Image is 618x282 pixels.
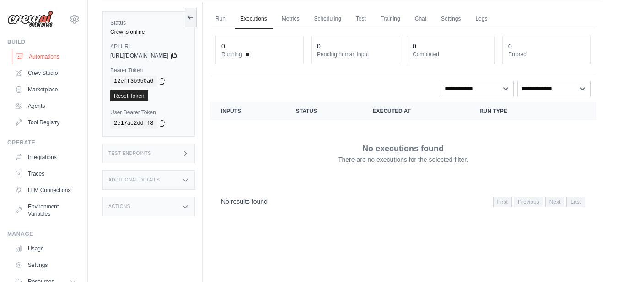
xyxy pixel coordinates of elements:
label: API URL [110,43,187,50]
a: Integrations [11,150,80,165]
a: Chat [409,10,432,29]
p: No executions found [362,142,444,155]
div: Operate [7,139,80,146]
label: Status [110,19,187,27]
span: Running [221,51,242,58]
a: Automations [12,49,81,64]
a: Marketplace [11,82,80,97]
a: Agents [11,99,80,113]
a: Tool Registry [11,115,80,130]
p: No results found [221,197,268,206]
a: Run [210,10,231,29]
a: Environment Variables [11,199,80,221]
div: Manage [7,230,80,238]
a: Reset Token [110,90,148,101]
a: Scheduling [308,10,346,29]
th: Executed at [361,102,468,120]
nav: Pagination [493,197,585,207]
a: LLM Connections [11,183,80,197]
a: Test [350,10,371,29]
span: First [493,197,512,207]
a: Settings [435,10,466,29]
div: 0 [221,42,225,51]
label: User Bearer Token [110,109,187,116]
a: Training [375,10,406,29]
div: 0 [508,42,512,51]
span: [URL][DOMAIN_NAME] [110,52,168,59]
h3: Test Endpoints [108,151,151,156]
th: Run Type [468,102,557,120]
label: Bearer Token [110,67,187,74]
a: Crew Studio [11,66,80,80]
dt: Errored [508,51,585,58]
a: Usage [11,241,80,256]
div: Build [7,38,80,46]
a: Traces [11,166,80,181]
span: Next [545,197,565,207]
a: Logs [470,10,493,29]
dt: Completed [413,51,489,58]
dt: Pending human input [317,51,393,58]
h3: Additional Details [108,177,160,183]
a: Metrics [276,10,305,29]
a: Settings [11,258,80,272]
span: Last [566,197,585,207]
code: 2e17ac2ddff8 [110,118,157,129]
code: 12eff3b950a6 [110,76,157,87]
div: Crew is online [110,28,187,36]
div: 0 [317,42,321,51]
div: 0 [413,42,416,51]
img: Logo [7,11,53,28]
p: There are no executions for the selected filter. [338,155,468,164]
nav: Pagination [210,190,596,213]
th: Status [285,102,362,120]
th: Inputs [210,102,285,120]
h3: Actions [108,204,130,209]
a: Executions [235,10,273,29]
span: Previous [514,197,543,207]
section: Crew executions table [210,102,596,213]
